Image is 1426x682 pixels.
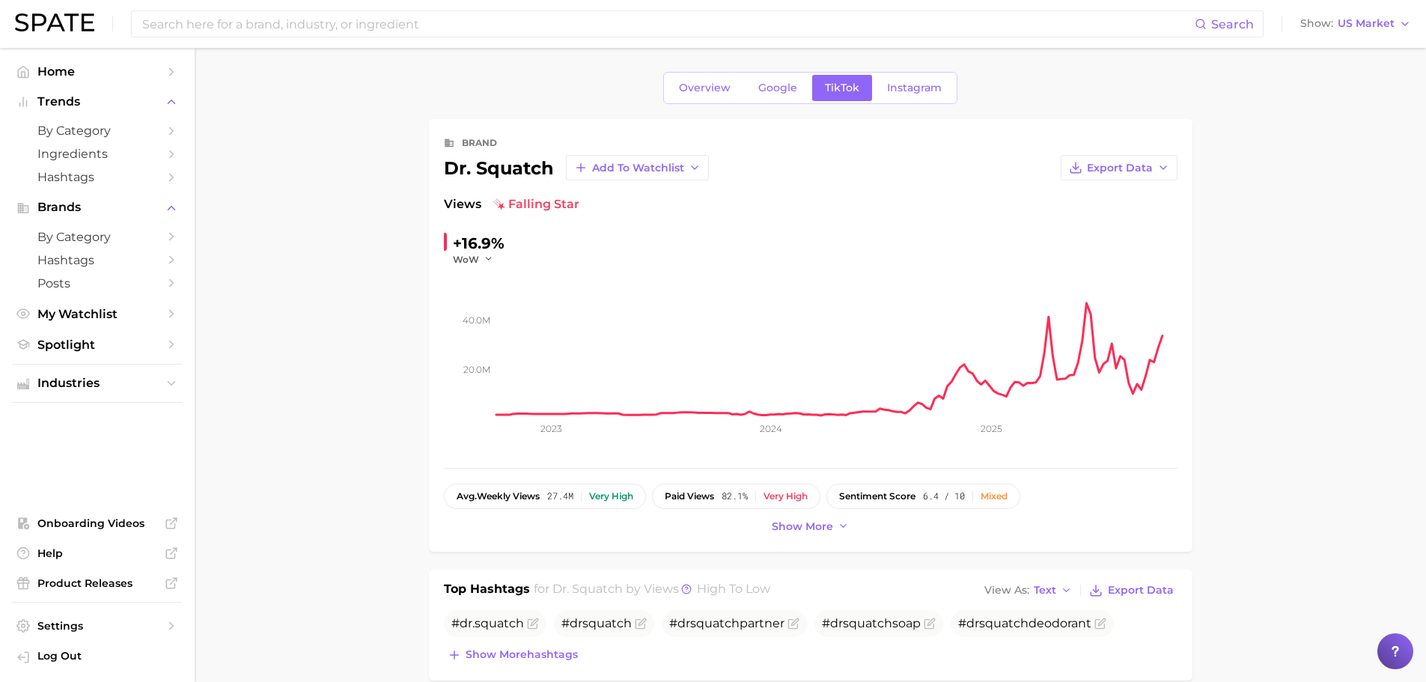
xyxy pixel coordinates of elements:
button: Add to Watchlist [566,155,709,180]
span: Text [1034,586,1056,594]
div: dr. squatch [444,155,709,180]
button: Export Data [1061,155,1177,180]
img: falling star [493,198,505,210]
span: Show more hashtags [466,648,578,661]
h2: for by Views [534,580,770,601]
a: by Category [12,225,183,249]
span: Trends [37,95,157,109]
a: Posts [12,272,183,295]
a: Log out. Currently logged in with e-mail staiger.e@pg.com. [12,645,183,670]
span: Show [1300,19,1333,28]
span: Product Releases [37,576,157,590]
img: SPATE [15,13,94,31]
button: Flag as miscategorized or irrelevant [527,618,539,630]
input: Search here for a brand, industry, or ingredient [141,11,1195,37]
button: Brands [12,196,183,219]
span: weekly views [457,491,540,502]
span: 6.4 / 10 [923,491,965,502]
tspan: 20.0m [463,364,490,375]
span: by Category [37,230,157,244]
span: Show more [772,520,833,533]
h1: Top Hashtags [444,580,530,601]
span: View As [984,586,1029,594]
div: Mixed [981,491,1008,502]
span: Ingredients [37,147,157,161]
span: TikTok [825,82,859,94]
span: squatch [582,616,632,630]
span: #dr soap [822,616,921,630]
tspan: 2025 [980,423,1002,434]
button: Industries [12,372,183,395]
span: # [451,616,524,630]
a: Overview [666,75,743,101]
tspan: 2024 [759,423,781,434]
span: Export Data [1087,162,1153,174]
button: avg.weekly views27.4mVery high [444,484,646,509]
span: Help [37,546,157,560]
a: Hashtags [12,249,183,272]
div: brand [462,134,497,152]
tspan: 2023 [540,423,561,434]
button: Show more [768,517,853,537]
span: #dr [561,616,632,630]
button: WoW [453,253,494,266]
span: US Market [1338,19,1395,28]
abbr: average [457,490,477,502]
span: Spotlight [37,338,157,352]
a: Onboarding Videos [12,512,183,535]
button: Flag as miscategorized or irrelevant [924,618,936,630]
span: Export Data [1108,584,1174,597]
span: 82.1% [722,491,748,502]
span: squatch [475,616,524,630]
button: Flag as miscategorized or irrelevant [787,618,799,630]
div: Very high [764,491,808,502]
span: Log Out [37,649,171,663]
span: high to low [697,582,770,596]
span: Industries [37,377,157,390]
span: Home [37,64,157,79]
span: by Category [37,124,157,138]
span: Brands [37,201,157,214]
span: #dr deodorant [958,616,1091,630]
button: Flag as miscategorized or irrelevant [635,618,647,630]
a: Home [12,60,183,83]
span: 27.4m [547,491,573,502]
div: +16.9% [453,231,505,255]
span: WoW [453,253,479,266]
a: Spotlight [12,333,183,356]
a: Settings [12,615,183,637]
span: Onboarding Videos [37,517,157,530]
button: View AsText [981,581,1076,600]
span: Instagram [887,82,942,94]
span: squatch [979,616,1029,630]
span: #dr partner [669,616,784,630]
span: Add to Watchlist [592,162,684,174]
span: squatch [690,616,740,630]
tspan: 40.0m [463,314,490,325]
button: ShowUS Market [1296,14,1415,34]
button: Show morehashtags [444,645,582,666]
span: Google [758,82,797,94]
a: Product Releases [12,572,183,594]
span: Views [444,195,481,213]
span: Overview [679,82,731,94]
button: Trends [12,91,183,113]
span: dr. [460,616,475,630]
span: Search [1211,17,1254,31]
button: Export Data [1085,580,1177,601]
span: My Watchlist [37,307,157,321]
span: squatch [843,616,892,630]
span: paid views [665,491,714,502]
a: Google [746,75,810,101]
span: Hashtags [37,253,157,267]
button: sentiment score6.4 / 10Mixed [826,484,1020,509]
span: Hashtags [37,170,157,184]
span: sentiment score [839,491,915,502]
a: My Watchlist [12,302,183,326]
button: Flag as miscategorized or irrelevant [1094,618,1106,630]
span: dr. squatch [552,582,623,596]
a: Hashtags [12,165,183,189]
a: Ingredients [12,142,183,165]
a: by Category [12,119,183,142]
span: Settings [37,619,157,633]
